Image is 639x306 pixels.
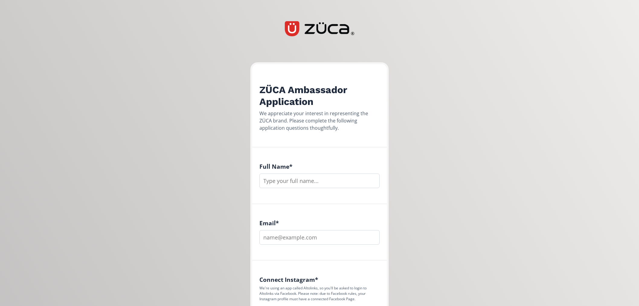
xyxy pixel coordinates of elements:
div: We appreciate your interest in representing the ZÜCA brand. Please complete the following applica... [259,110,380,132]
h4: Connect Instagram * [259,276,380,283]
h2: ZÜCA Ambassador Application [259,84,380,107]
h4: Full Name * [259,163,380,170]
p: We're using an app called Altolinks, so you'll be asked to login to Altolinks via Facebook. Pleas... [259,285,380,302]
input: name@example.com [259,230,380,245]
img: vvCcz38tbD3q [285,21,354,36]
input: Type your full name... [259,174,380,188]
h4: Email * [259,220,380,226]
